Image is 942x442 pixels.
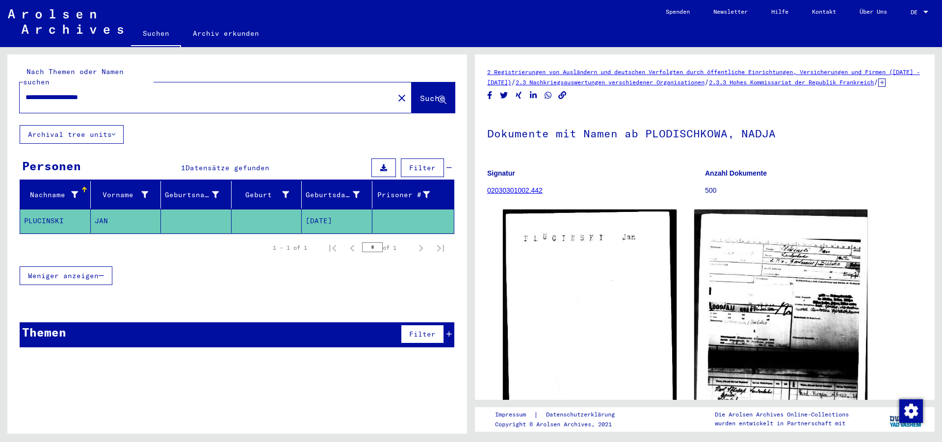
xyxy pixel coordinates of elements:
[24,190,78,200] div: Nachname
[161,181,232,208] mat-header-cell: Geburtsname
[557,89,568,102] button: Copy link
[362,243,411,252] div: of 1
[487,169,515,177] b: Signatur
[705,169,767,177] b: Anzahl Dokumente
[181,163,185,172] span: 1
[485,89,495,102] button: Share on Facebook
[543,89,553,102] button: Share on WhatsApp
[487,111,922,154] h1: Dokumente mit Namen ab PLODISCHKOWA, NADJA
[342,238,362,258] button: Previous page
[495,420,627,429] p: Copyright © Arolsen Archives, 2021
[396,92,408,104] mat-icon: close
[705,78,709,86] span: /
[431,238,450,258] button: Last page
[235,190,289,200] div: Geburt‏
[306,187,372,203] div: Geburtsdatum
[165,187,231,203] div: Geburtsname
[538,410,627,420] a: Datenschutzerklärung
[91,181,161,208] mat-header-cell: Vorname
[499,89,509,102] button: Share on Twitter
[24,187,90,203] div: Nachname
[372,181,454,208] mat-header-cell: Prisoner #
[874,78,878,86] span: /
[95,187,161,203] div: Vorname
[20,181,91,208] mat-header-cell: Nachname
[28,271,99,280] span: Weniger anzeigen
[715,410,849,419] p: Die Arolsen Archives Online-Collections
[376,187,443,203] div: Prisoner #
[392,88,412,107] button: Clear
[8,9,123,34] img: Arolsen_neg.svg
[235,187,302,203] div: Geburt‏
[715,419,849,428] p: wurden entwickelt in Partnerschaft mit
[911,9,921,16] span: DE
[95,190,149,200] div: Vorname
[376,190,430,200] div: Prisoner #
[131,22,181,47] a: Suchen
[511,78,516,86] span: /
[705,185,922,196] p: 500
[91,209,161,233] mat-cell: JAN
[22,157,81,175] div: Personen
[181,22,271,45] a: Archiv erkunden
[22,323,66,341] div: Themen
[401,158,444,177] button: Filter
[487,68,920,86] a: 2 Registrierungen von Ausländern und deutschen Verfolgten durch öffentliche Einrichtungen, Versic...
[20,125,124,144] button: Archival tree units
[409,330,436,338] span: Filter
[323,238,342,258] button: First page
[232,181,302,208] mat-header-cell: Geburt‏
[20,209,91,233] mat-cell: PLUCINSKI
[185,163,269,172] span: Datensätze gefunden
[514,89,524,102] button: Share on Xing
[899,399,923,423] img: Zustimmung ändern
[306,190,360,200] div: Geburtsdatum
[409,163,436,172] span: Filter
[709,78,874,86] a: 2.3.3 Hohes Kommissariat der Republik Frankreich
[411,238,431,258] button: Next page
[516,78,705,86] a: 2.3 Nachkriegsauswertungen verschiedener Organisationen
[302,181,372,208] mat-header-cell: Geburtsdatum
[412,82,455,113] button: Suche
[23,67,124,86] mat-label: Nach Themen oder Namen suchen
[528,89,539,102] button: Share on LinkedIn
[20,266,112,285] button: Weniger anzeigen
[273,243,307,252] div: 1 – 1 of 1
[888,407,924,431] img: yv_logo.png
[302,209,372,233] mat-cell: [DATE]
[420,93,445,103] span: Suche
[495,410,534,420] a: Impressum
[165,190,219,200] div: Geburtsname
[495,410,627,420] div: |
[487,186,543,194] a: 02030301002.442
[401,325,444,343] button: Filter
